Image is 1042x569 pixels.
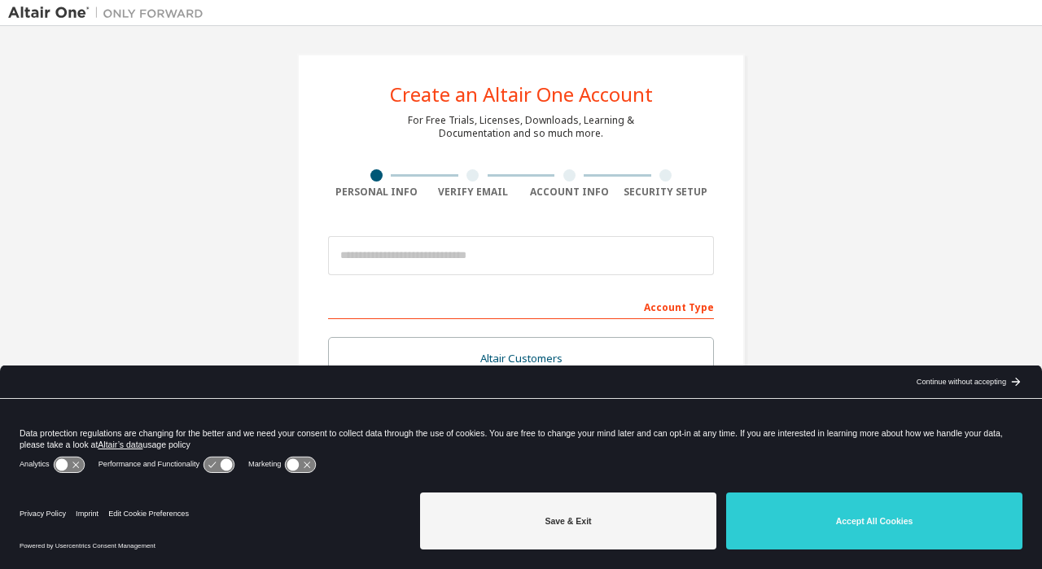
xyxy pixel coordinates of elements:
[328,293,714,319] div: Account Type
[521,186,618,199] div: Account Info
[390,85,653,104] div: Create an Altair One Account
[8,5,212,21] img: Altair One
[408,114,634,140] div: For Free Trials, Licenses, Downloads, Learning & Documentation and so much more.
[339,348,703,370] div: Altair Customers
[328,186,425,199] div: Personal Info
[618,186,715,199] div: Security Setup
[425,186,522,199] div: Verify Email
